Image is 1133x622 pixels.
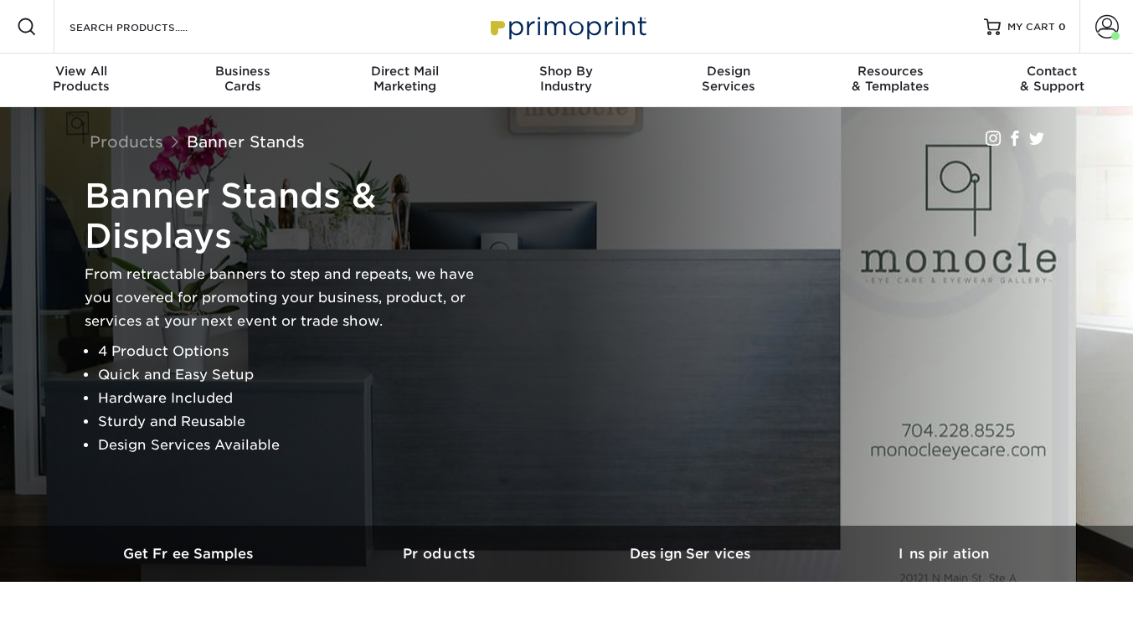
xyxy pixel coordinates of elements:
a: Get Free Samples [64,526,316,582]
span: Design [647,64,809,79]
a: Products [90,132,163,151]
a: Contact& Support [971,54,1133,107]
a: Banner Stands [187,132,305,151]
li: Design Services Available [98,434,503,457]
div: Services [647,64,809,94]
span: Business [162,64,323,79]
div: Marketing [324,64,486,94]
a: DesignServices [647,54,809,107]
a: Direct MailMarketing [324,54,486,107]
h3: Design Services [567,546,818,562]
div: & Support [971,64,1133,94]
a: Products [316,526,567,582]
li: Quick and Easy Setup [98,363,503,387]
a: BusinessCards [162,54,323,107]
p: From retractable banners to step and repeats, we have you covered for promoting your business, pr... [85,263,503,333]
a: Inspiration [818,526,1069,582]
span: 0 [1058,21,1066,33]
h1: Banner Stands & Displays [85,176,503,256]
a: Resources& Templates [809,54,971,107]
span: Direct Mail [324,64,486,79]
div: Cards [162,64,323,94]
span: Resources [809,64,971,79]
span: Contact [971,64,1133,79]
a: Shop ByIndustry [486,54,647,107]
span: MY CART [1007,20,1055,34]
div: Industry [486,64,647,94]
div: & Templates [809,64,971,94]
h3: Get Free Samples [64,546,316,562]
a: Design Services [567,526,818,582]
h3: Products [316,546,567,562]
span: Shop By [486,64,647,79]
li: Hardware Included [98,387,503,410]
img: Primoprint [483,8,651,44]
li: 4 Product Options [98,340,503,363]
li: Sturdy and Reusable [98,410,503,434]
input: SEARCH PRODUCTS..... [68,17,231,37]
h3: Inspiration [818,546,1069,562]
